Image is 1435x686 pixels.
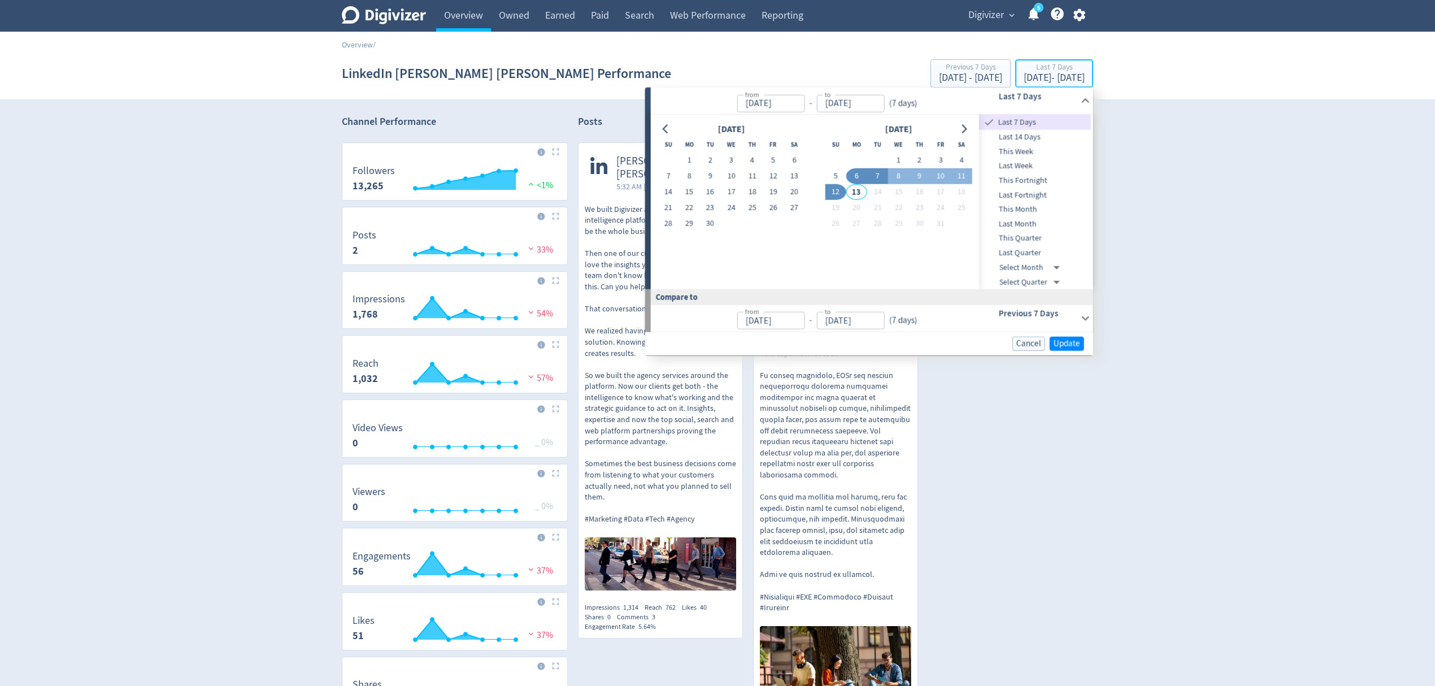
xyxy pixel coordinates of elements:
[552,662,559,670] img: Placeholder
[721,168,742,184] button: 10
[930,137,951,153] th: Friday
[585,622,662,632] div: Engagement Rate
[742,137,763,153] th: Thursday
[525,629,537,638] img: negative-performance.svg
[998,307,1076,320] h6: Previous 7 Days
[651,115,1093,289] div: from-to(7 days)Last 7 Days
[979,173,1091,188] div: This Fortnight
[867,216,888,232] button: 28
[979,159,1091,173] div: Last Week
[658,137,679,153] th: Sunday
[679,137,699,153] th: Monday
[658,200,679,216] button: 21
[700,168,721,184] button: 9
[700,137,721,153] th: Tuesday
[999,260,1064,275] div: Select Month
[979,202,1091,217] div: This Month
[996,116,1091,129] span: Last 7 Days
[1054,340,1080,348] span: Update
[867,184,888,200] button: 14
[679,153,699,168] button: 1
[846,200,867,216] button: 20
[525,180,537,188] img: positive-performance.svg
[784,200,805,216] button: 27
[846,137,867,153] th: Monday
[979,131,1091,144] span: Last 14 Days
[930,184,951,200] button: 17
[979,145,1091,158] span: This Week
[909,168,930,184] button: 9
[353,229,376,242] dt: Posts
[525,244,537,253] img: negative-performance.svg
[825,168,846,184] button: 5
[1016,340,1041,348] span: Cancel
[552,470,559,477] img: Placeholder
[552,405,559,413] img: Placeholder
[700,200,721,216] button: 23
[353,485,385,498] dt: Viewers
[979,160,1091,172] span: Last Week
[347,615,562,645] svg: Likes 51
[651,88,1093,115] div: from-to(7 days)Last 7 Days
[979,203,1091,216] span: This Month
[682,603,713,613] div: Likes
[607,613,611,622] span: 0
[951,168,972,184] button: 11
[745,307,759,316] label: from
[552,598,559,605] img: Placeholder
[888,153,909,168] button: 1
[742,153,763,168] button: 4
[745,89,759,99] label: from
[909,153,930,168] button: 2
[763,153,784,168] button: 5
[888,200,909,216] button: 22
[700,216,721,232] button: 30
[658,184,679,200] button: 14
[353,629,364,642] strong: 51
[1024,63,1085,73] div: Last 7 Days
[951,153,972,168] button: 4
[979,115,1091,130] div: Last 7 Days
[979,175,1091,187] span: This Fortnight
[763,137,784,153] th: Friday
[760,204,911,614] p: Lorem ipsu dolo @[Sit Ametconsecte Adipiscin + EL](sed:do:eiusmodtempo:4007923) in utl etdo magna...
[552,277,559,284] img: Placeholder
[964,6,1017,24] button: Digivizer
[525,244,553,255] span: 33%
[824,307,830,316] label: to
[763,184,784,200] button: 19
[825,200,846,216] button: 19
[979,246,1091,260] div: Last Quarter
[353,422,403,435] dt: Video Views
[353,436,358,450] strong: 0
[784,137,805,153] th: Saturday
[939,63,1002,73] div: Previous 7 Days
[645,603,682,613] div: Reach
[951,200,972,216] button: 25
[951,184,972,200] button: 18
[638,622,656,631] span: 5.64%
[979,188,1091,202] div: Last Fortnight
[930,216,951,232] button: 31
[552,212,559,220] img: Placeholder
[353,500,358,514] strong: 0
[999,275,1064,289] div: Select Quarter
[373,40,376,50] span: /
[535,437,553,448] span: _ 0%
[930,59,1011,88] button: Previous 7 Days[DATE] - [DATE]
[347,423,562,453] svg: Video Views 0
[552,341,559,348] img: Placeholder
[979,247,1091,259] span: Last Quarter
[347,487,562,516] svg: Viewers 0
[979,130,1091,145] div: Last 14 Days
[347,551,562,581] svg: Engagements 56
[552,533,559,541] img: Placeholder
[652,613,655,622] span: 3
[645,289,1093,305] div: Compare to
[1015,59,1093,88] button: Last 7 Days[DATE]- [DATE]
[578,115,602,132] h2: Posts
[846,216,867,232] button: 27
[525,308,553,319] span: 54%
[679,216,699,232] button: 29
[888,216,909,232] button: 29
